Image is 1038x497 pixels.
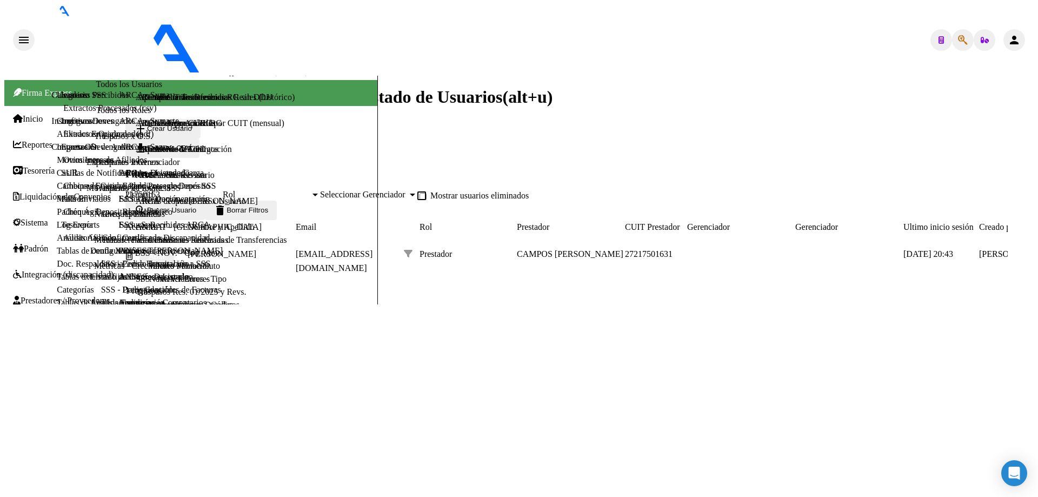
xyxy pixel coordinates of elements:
[136,92,210,102] a: ARCA - Condiciones
[118,220,210,229] a: Facturas Recibidas ARCA
[136,144,232,154] a: ARCA - Mod. Contratación
[420,193,427,200] input: Mostrar usuarios eliminados
[13,270,114,280] a: Integración (discapacidad)
[90,298,151,307] a: Análisis Empresa
[625,220,687,234] datatable-header-cell: CUIT Prestador
[13,140,52,150] a: Reportes
[90,246,154,255] a: Deuda X Empresa
[687,222,730,231] span: Gerenciador
[420,220,517,234] datatable-header-cell: Rol
[625,249,673,259] span: 27217501631
[13,114,43,124] a: Inicio
[125,168,1034,180] h3: Filtros
[13,244,48,254] a: Padrón
[57,129,143,138] a: Afiliados Empadronados
[35,16,291,74] img: Logo SAAS
[979,222,1018,231] span: Creado por
[13,88,72,97] span: Firma Express
[125,286,1034,296] div: 1 registros
[57,207,99,216] a: Padrón Ágil
[502,87,553,107] span: (alt+u)
[795,222,838,231] span: Gerenciador
[517,249,623,259] span: CAMPOS [PERSON_NAME]
[625,222,680,231] span: CUIT Prestador
[57,116,114,125] a: Configuraciones
[430,191,529,201] span: Mostrar usuarios eliminados
[903,220,979,234] datatable-header-cell: Ultimo inicio sesión
[57,259,123,268] a: Doc. Respaldatoria
[57,233,116,242] a: Análisis Afiliado
[136,287,247,297] a: Traspasos Res. 01/2025 y Revs.
[57,155,147,164] a: Movimientos de Afiliados
[136,196,258,206] a: ARCA - Topes [PERSON_NAME]
[17,34,30,47] mat-icon: menu
[687,220,795,234] datatable-header-cell: Gerenciador
[420,247,517,261] div: Prestador
[118,168,204,177] a: Facturas - Listado/Carga
[795,220,903,234] datatable-header-cell: Gerenciador
[13,166,55,176] a: Tesorería
[13,192,111,202] a: Liquidación de Convenios
[291,66,323,75] span: - ospepri
[57,181,143,190] a: Cambios de Gerenciador
[517,222,549,231] span: Prestador
[1008,34,1021,47] mat-icon: person
[903,222,974,231] span: Ultimo inicio sesión
[517,220,625,234] datatable-header-cell: Prestador
[90,272,162,281] a: Listado de Empresas
[118,194,210,203] a: Facturas - Documentación
[420,222,432,231] span: Rol
[96,105,151,115] a: Todos los Roles
[57,90,88,100] a: Usuarios
[1001,460,1027,486] div: Open Intercom Messenger
[13,296,110,306] a: Prestadores / Proveedores
[136,118,216,128] a: ARCA - Incapacidades
[903,249,953,259] span: [DATE] 20:43
[96,79,162,89] a: Todos los Usuarios
[13,218,48,228] a: Sistema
